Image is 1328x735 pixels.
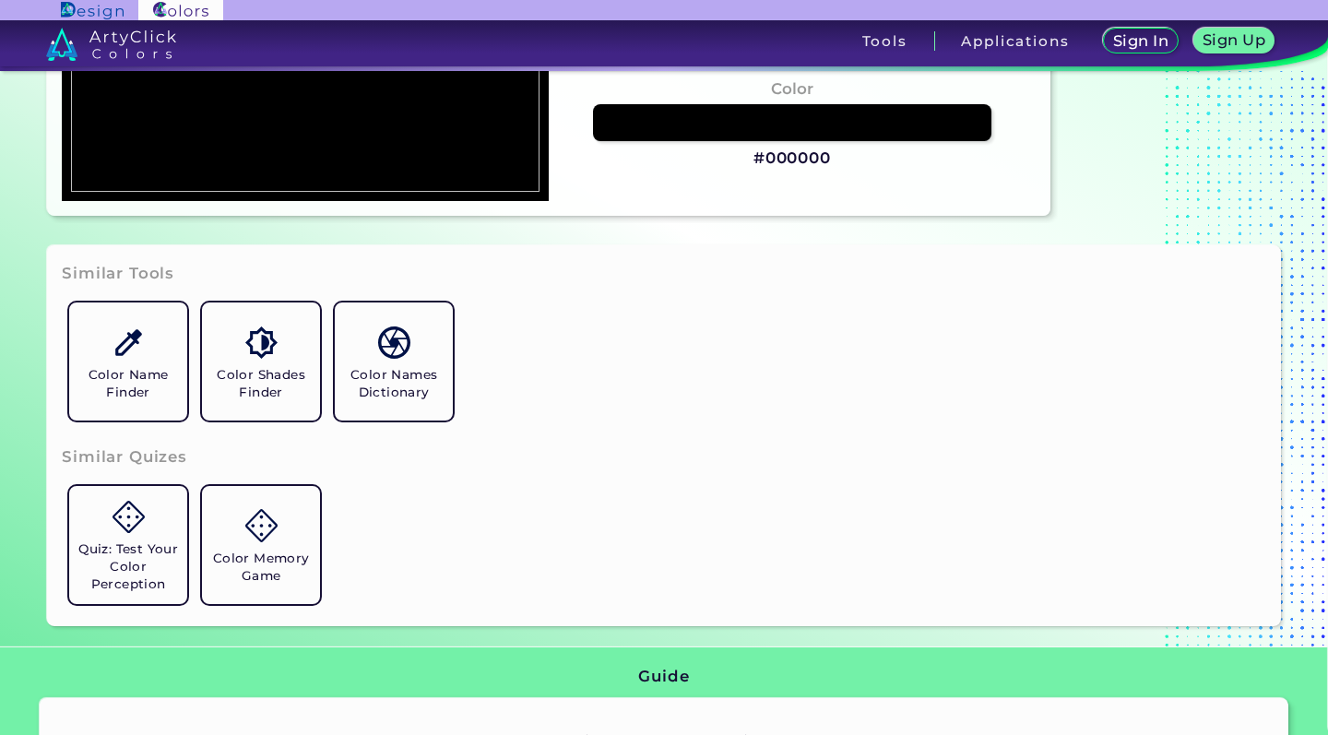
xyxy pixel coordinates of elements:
[195,479,327,611] a: Color Memory Game
[327,295,460,428] a: Color Names Dictionary
[195,295,327,428] a: Color Shades Finder
[62,263,174,285] h3: Similar Tools
[771,76,813,102] h4: Color
[209,366,313,401] h5: Color Shades Finder
[961,34,1069,48] h3: Applications
[46,28,176,61] img: logo_artyclick_colors_white.svg
[62,446,187,468] h3: Similar Quizes
[113,501,145,533] img: icon_game.svg
[62,295,195,428] a: Color Name Finder
[209,550,313,585] h5: Color Memory Game
[62,479,195,611] a: Quiz: Test Your Color Perception
[1116,34,1167,48] h5: Sign In
[61,2,123,19] img: ArtyClick Design logo
[1197,30,1270,53] a: Sign Up
[342,366,445,401] h5: Color Names Dictionary
[1107,30,1175,53] a: Sign In
[862,34,907,48] h3: Tools
[245,509,278,541] img: icon_game.svg
[1205,33,1263,47] h5: Sign Up
[113,326,145,359] img: icon_color_name_finder.svg
[77,366,180,401] h5: Color Name Finder
[378,326,410,359] img: icon_color_names_dictionary.svg
[245,326,278,359] img: icon_color_shades.svg
[77,540,180,593] h5: Quiz: Test Your Color Perception
[638,666,689,688] h3: Guide
[753,148,831,170] h3: #000000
